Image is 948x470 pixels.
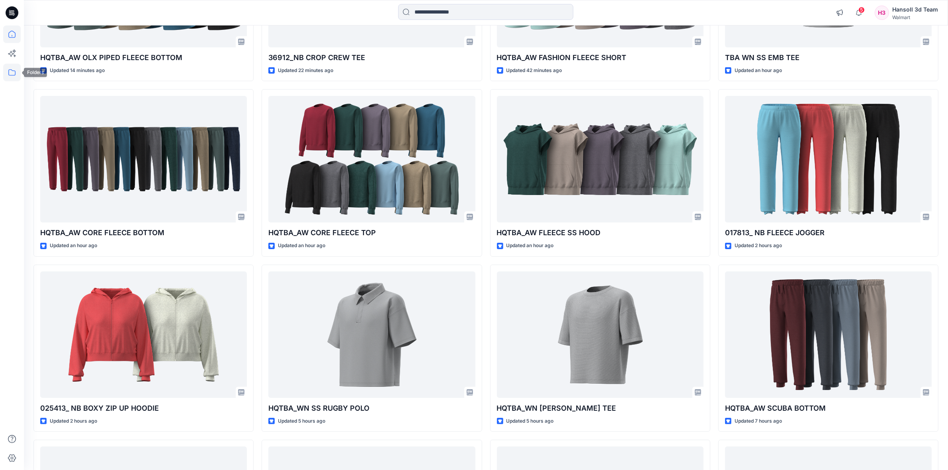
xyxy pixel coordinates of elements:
[40,271,247,398] a: 025413_ NB BOXY ZIP UP HOODIE
[497,52,704,63] p: HQTBA_AW FASHION FLEECE SHORT
[497,271,704,398] a: HQTBA_WN SS RINGER TEE
[725,227,932,238] p: 017813_ NB FLEECE JOGGER
[735,66,782,75] p: Updated an hour ago
[875,6,889,20] div: H3
[735,417,782,425] p: Updated 7 hours ago
[268,403,475,414] p: HQTBA_WN SS RUGBY POLO
[858,7,865,13] span: 5
[725,403,932,414] p: HQTBA_AW SCUBA BOTTOM
[40,96,247,222] a: HQTBA_AW CORE FLEECE BOTTOM
[506,417,554,425] p: Updated 5 hours ago
[268,52,475,63] p: 36912_NB CROP CREW TEE
[50,242,97,250] p: Updated an hour ago
[40,403,247,414] p: 025413_ NB BOXY ZIP UP HOODIE
[50,66,105,75] p: Updated 14 minutes ago
[892,14,938,20] div: Walmart
[497,96,704,222] a: HQTBA_AW FLEECE SS HOOD
[268,227,475,238] p: HQTBA_AW CORE FLEECE TOP
[268,271,475,398] a: HQTBA_WN SS RUGBY POLO
[278,66,333,75] p: Updated 22 minutes ago
[506,66,562,75] p: Updated 42 minutes ago
[497,227,704,238] p: HQTBA_AW FLEECE SS HOOD
[268,96,475,222] a: HQTBA_AW CORE FLEECE TOP
[735,242,782,250] p: Updated 2 hours ago
[506,242,554,250] p: Updated an hour ago
[278,417,325,425] p: Updated 5 hours ago
[50,417,97,425] p: Updated 2 hours ago
[725,52,932,63] p: TBA WN SS EMB TEE
[725,96,932,222] a: 017813_ NB FLEECE JOGGER
[892,5,938,14] div: Hansoll 3d Team
[497,403,704,414] p: HQTBA_WN [PERSON_NAME] TEE
[40,227,247,238] p: HQTBA_AW CORE FLEECE BOTTOM
[725,271,932,398] a: HQTBA_AW SCUBA BOTTOM
[278,242,325,250] p: Updated an hour ago
[40,52,247,63] p: HQTBA_AW OLX PIPED FLEECE BOTTOM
